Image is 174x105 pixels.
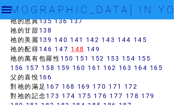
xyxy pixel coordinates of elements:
a: 135 [39,17,52,25]
a: 145 [134,36,147,44]
a: 144 [117,36,131,44]
a: 162 [103,64,116,72]
a: 148 [71,45,84,53]
a: 156 [10,64,23,72]
a: 168 [62,82,75,90]
a: 178 [126,92,139,100]
a: 160 [72,64,86,72]
a: 159 [57,64,70,72]
a: 142 [86,36,99,44]
a: 166 [39,73,52,81]
a: 177 [109,92,123,100]
a: 143 [102,36,115,44]
a: 147 [55,45,69,53]
a: 157 [26,64,39,72]
a: 170 [93,82,106,90]
a: 172 [124,82,138,90]
a: 151 [76,54,89,62]
a: 141 [70,36,84,44]
a: 171 [108,82,122,90]
a: 140 [55,36,68,44]
a: 158 [42,64,55,72]
a: 149 [87,45,100,53]
a: 163 [119,64,132,72]
a: 136 [55,17,68,25]
a: 173 [46,92,60,100]
a: 153 [107,54,120,62]
a: 175 [78,92,91,100]
a: 165 [150,64,163,72]
a: 137 [70,17,83,25]
a: 164 [134,64,148,72]
a: 169 [77,82,90,90]
a: 139 [39,36,52,44]
a: 152 [91,54,104,62]
a: 174 [62,92,76,100]
a: 146 [39,45,52,53]
a: 155 [138,54,151,62]
a: 154 [122,54,136,62]
iframe: Chat [145,74,169,100]
a: 167 [46,82,60,90]
a: 179 [142,92,155,100]
a: 150 [60,54,74,62]
a: 161 [88,64,101,72]
a: 176 [94,92,107,100]
a: 138 [39,26,52,34]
